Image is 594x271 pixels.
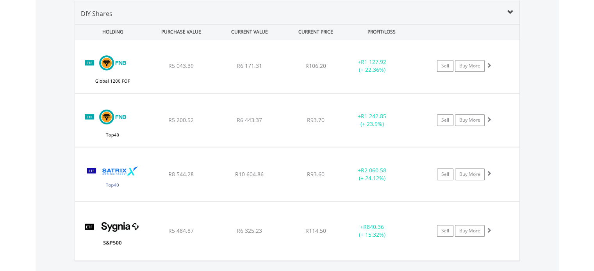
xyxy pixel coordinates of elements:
[455,60,485,72] a: Buy More
[455,225,485,237] a: Buy More
[437,225,453,237] a: Sell
[168,62,194,69] span: R5 043.39
[455,114,485,126] a: Buy More
[168,170,194,178] span: R8 544.28
[361,166,386,174] span: R2 060.58
[216,25,283,39] div: CURRENT VALUE
[237,116,262,124] span: R6 443.37
[361,58,386,66] span: R1 127.92
[284,25,346,39] div: CURRENT PRICE
[455,168,485,180] a: Buy More
[81,9,112,18] span: DIY Shares
[75,25,146,39] div: HOLDING
[305,227,326,234] span: R114.50
[79,49,146,91] img: TFSA.FNBEQF.png
[437,168,453,180] a: Sell
[235,170,264,178] span: R10 604.86
[148,25,215,39] div: PURCHASE VALUE
[437,60,453,72] a: Sell
[237,227,262,234] span: R6 325.23
[79,211,146,258] img: TFSA.SYG500.png
[343,58,402,74] div: + (+ 22.36%)
[79,103,146,145] img: TFSA.FNBT40.png
[307,170,325,178] span: R93.60
[343,112,402,128] div: + (+ 23.9%)
[437,114,453,126] a: Sell
[305,62,326,69] span: R106.20
[168,227,194,234] span: R5 484.87
[79,157,146,199] img: TFSA.STX40.png
[237,62,262,69] span: R6 171.31
[168,116,194,124] span: R5 200.52
[361,112,386,120] span: R1 242.85
[363,223,384,230] span: R840.36
[307,116,325,124] span: R93.70
[343,166,402,182] div: + (+ 24.12%)
[343,223,402,239] div: + (+ 15.32%)
[348,25,415,39] div: PROFIT/LOSS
